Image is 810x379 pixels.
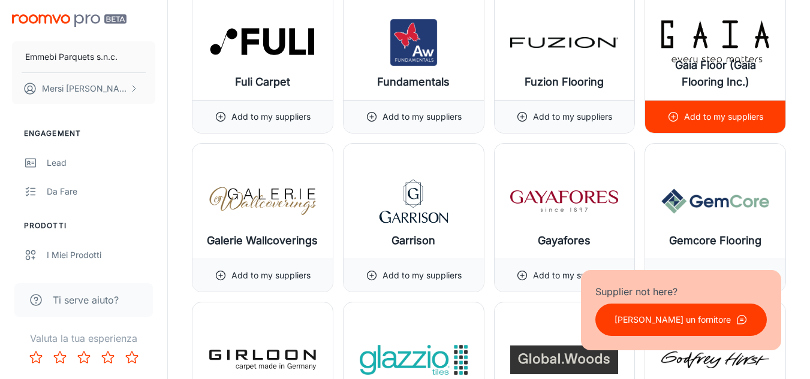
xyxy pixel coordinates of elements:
img: Fundamentals [360,19,468,66]
h6: Fundamentals [377,74,450,90]
h6: Gemcore Flooring [669,232,761,249]
h6: Fuli Carpet [235,74,290,90]
img: Gayafores [510,177,618,225]
h6: Garrison [392,232,435,249]
span: Ti serve aiuto? [53,293,119,307]
p: Add to my suppliers [383,269,462,282]
img: Gaia Floor (Gaia Flooring Inc.) [661,19,769,66]
button: Rate 2 star [48,345,72,369]
button: [PERSON_NAME] un fornitore [595,304,767,336]
p: Add to my suppliers [684,269,763,282]
p: Emmebi Parquets s.n.c. [25,50,118,63]
button: Rate 5 star [120,345,144,369]
p: Add to my suppliers [383,110,462,123]
h6: Gayafores [538,232,591,249]
div: I miei prodotti [47,248,155,262]
button: Rate 4 star [96,345,120,369]
img: Gemcore Flooring [661,177,769,225]
p: Add to my suppliers [533,269,612,282]
button: Mersi [PERSON_NAME] [12,73,155,104]
img: Roomvo PRO Beta [12,14,127,27]
img: Galerie Wallcoverings [209,177,317,225]
p: [PERSON_NAME] un fornitore [615,313,731,326]
img: Fuzion Flooring [510,19,618,66]
h6: Galerie Wallcoverings [207,232,318,249]
img: Garrison [360,177,468,225]
p: Mersi [PERSON_NAME] [42,82,127,95]
p: Add to my suppliers [684,110,763,123]
h6: Gaia Floor (Gaia Flooring Inc.) [655,57,776,90]
p: Add to my suppliers [533,110,612,123]
p: Supplier not here? [595,284,767,299]
p: Add to my suppliers [231,269,311,282]
p: Add to my suppliers [231,110,311,123]
h6: Fuzion Flooring [525,74,604,90]
p: Valuta la tua esperienza [10,331,158,345]
div: Lead [47,156,155,169]
button: Emmebi Parquets s.n.c. [12,41,155,72]
img: Fuli Carpet [209,19,317,66]
button: Rate 1 star [24,345,48,369]
div: Da fare [47,185,155,198]
button: Rate 3 star [72,345,96,369]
